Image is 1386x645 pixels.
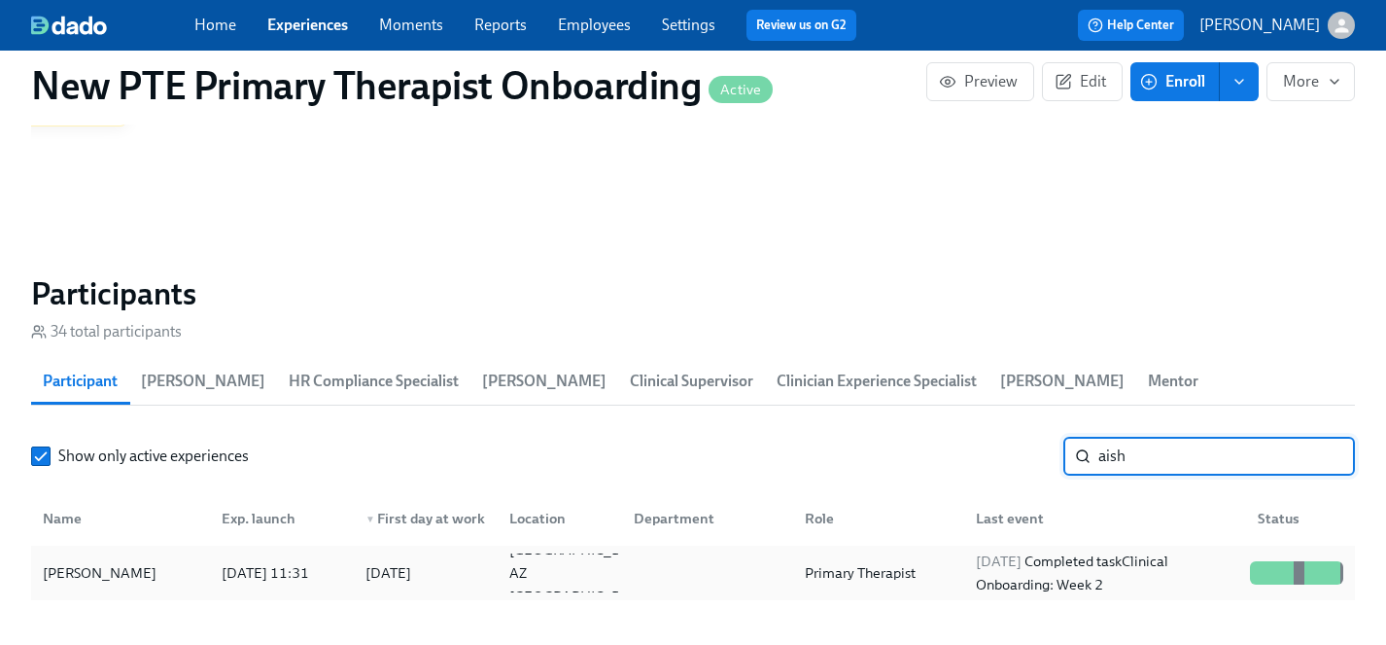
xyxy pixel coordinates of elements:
[756,16,847,35] a: Review us on G2
[43,368,118,395] span: Participant
[1078,10,1184,41] button: Help Center
[1144,72,1205,91] span: Enroll
[194,16,236,34] a: Home
[365,561,411,585] div: [DATE]
[618,499,789,538] div: Department
[35,561,164,585] div: [PERSON_NAME]
[709,83,773,97] span: Active
[214,507,350,530] div: Exp. launch
[214,561,350,585] div: [DATE] 11:31
[1266,62,1355,101] button: More
[482,368,606,395] span: [PERSON_NAME]
[1283,72,1338,91] span: More
[31,16,107,35] img: dado
[379,16,443,34] a: Moments
[58,446,249,467] span: Show only active experiences
[630,368,753,395] span: Clinical Supervisor
[1042,62,1123,101] button: Edit
[926,62,1034,101] button: Preview
[31,62,773,109] h1: New PTE Primary Therapist Onboarding
[365,515,375,524] span: ▼
[1098,437,1355,476] input: Search by name
[31,16,194,35] a: dado
[1000,368,1125,395] span: [PERSON_NAME]
[1199,15,1320,36] p: [PERSON_NAME]
[31,321,182,342] div: 34 total participants
[141,368,265,395] span: [PERSON_NAME]
[626,507,789,530] div: Department
[358,507,494,530] div: First day at work
[777,368,977,395] span: Clinician Experience Specialist
[31,274,1355,313] h2: Participants
[474,16,527,34] a: Reports
[502,538,660,608] div: [GEOGRAPHIC_DATA] AZ [GEOGRAPHIC_DATA]
[1220,62,1259,101] button: enroll
[1250,507,1351,530] div: Status
[289,368,459,395] span: HR Compliance Specialist
[494,499,618,538] div: Location
[350,499,494,538] div: ▼First day at work
[502,507,618,530] div: Location
[1148,368,1198,395] span: Mentor
[976,553,1022,570] span: [DATE]
[746,10,856,41] button: Review us on G2
[968,507,1242,530] div: Last event
[31,546,1355,600] div: [PERSON_NAME][DATE] 11:31[DATE][GEOGRAPHIC_DATA] AZ [GEOGRAPHIC_DATA]Primary Therapist[DATE] Comp...
[1199,12,1355,39] button: [PERSON_NAME]
[35,507,206,530] div: Name
[558,16,631,34] a: Employees
[267,16,348,34] a: Experiences
[797,561,960,585] div: Primary Therapist
[960,499,1242,538] div: Last event
[943,72,1018,91] span: Preview
[797,507,960,530] div: Role
[1088,16,1174,35] span: Help Center
[789,499,960,538] div: Role
[1058,72,1106,91] span: Edit
[1242,499,1351,538] div: Status
[1130,62,1220,101] button: Enroll
[968,550,1242,596] div: Completed task Clinical Onboarding: Week 2
[662,16,715,34] a: Settings
[206,499,350,538] div: Exp. launch
[35,499,206,538] div: Name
